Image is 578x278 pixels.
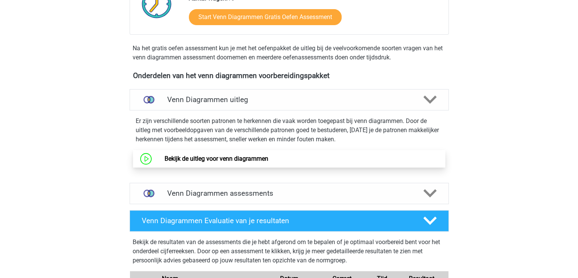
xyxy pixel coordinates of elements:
p: Bekijk de resultaten van de assessments die je hebt afgerond om te bepalen of je optimaal voorber... [133,238,446,265]
a: Start Venn Diagrammen Gratis Oefen Assessment [189,9,342,25]
h4: Onderdelen van het venn diagrammen voorbereidingspakket [133,71,445,80]
img: venn diagrammen uitleg [139,90,158,109]
div: Na het gratis oefen assessment kun je met het oefenpakket de uitleg bij de veelvoorkomende soorte... [130,44,449,62]
a: Bekijk de uitleg voor venn diagrammen [165,155,268,162]
h4: Venn Diagrammen uitleg [167,95,411,104]
p: Er zijn verschillende soorten patronen te herkennen die vaak worden toegepast bij venn diagrammen... [136,117,443,144]
a: Venn Diagrammen Evaluatie van je resultaten [127,210,452,232]
h4: Venn Diagrammen assessments [167,189,411,198]
a: assessments Venn Diagrammen assessments [127,183,452,204]
a: uitleg Venn Diagrammen uitleg [127,89,452,110]
img: venn diagrammen assessments [139,184,158,203]
h4: Venn Diagrammen Evaluatie van je resultaten [142,216,411,225]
